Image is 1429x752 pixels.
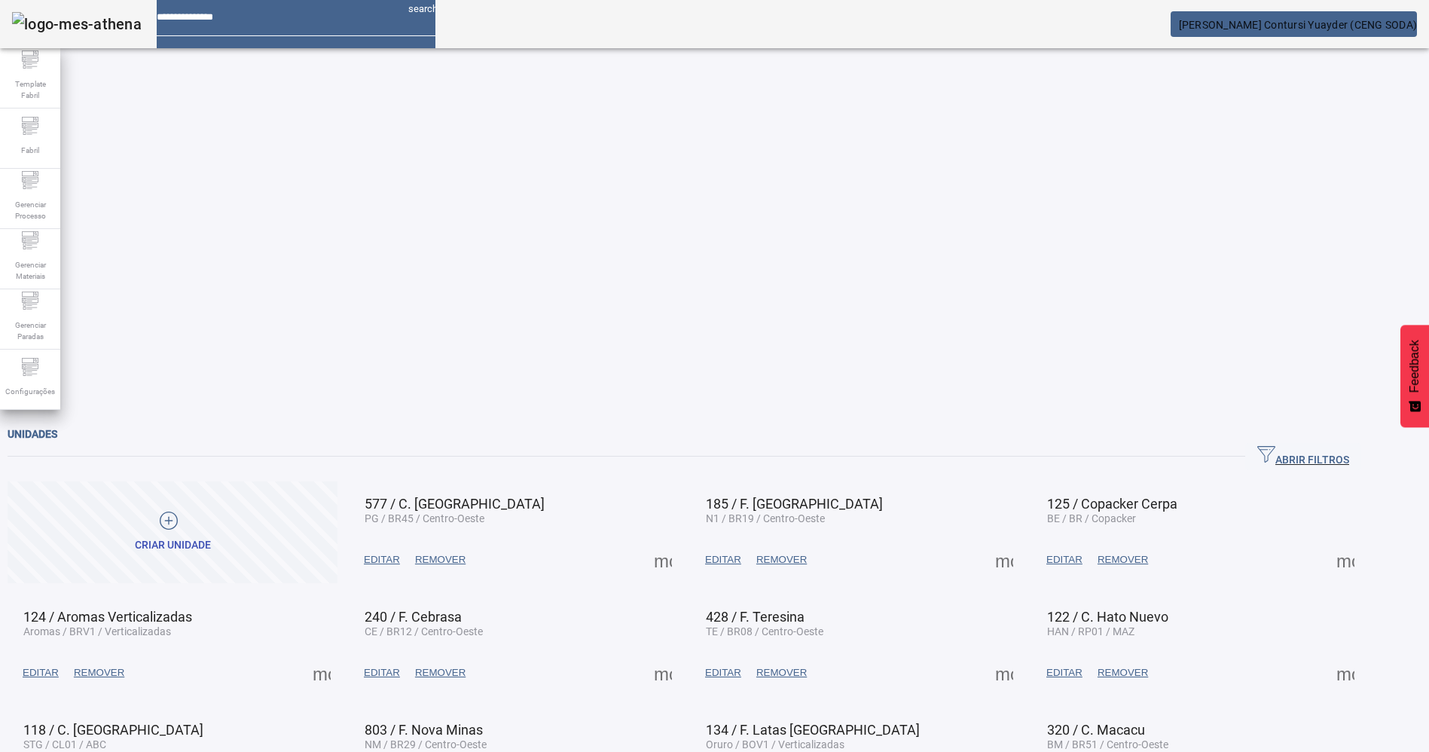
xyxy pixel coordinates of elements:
[23,665,59,680] span: EDITAR
[408,546,473,573] button: REMOVER
[706,512,825,524] span: N1 / BR19 / Centro-Oeste
[365,625,483,637] span: CE / BR12 / Centro-Oeste
[364,665,400,680] span: EDITAR
[1090,546,1156,573] button: REMOVER
[749,546,814,573] button: REMOVER
[1408,340,1421,393] span: Feedback
[74,665,124,680] span: REMOVER
[356,659,408,686] button: EDITAR
[1245,443,1361,470] button: ABRIR FILTROS
[308,659,335,686] button: Mais
[1046,552,1082,567] span: EDITAR
[23,609,192,625] span: 124 / Aromas Verticalizadas
[356,546,408,573] button: EDITAR
[749,659,814,686] button: REMOVER
[1047,738,1168,750] span: BM / BR51 / Centro-Oeste
[1046,665,1082,680] span: EDITAR
[365,496,545,512] span: 577 / C. [GEOGRAPHIC_DATA]
[991,546,1018,573] button: Mais
[1332,546,1359,573] button: Mais
[365,738,487,750] span: NM / BR29 / Centro-Oeste
[1257,445,1349,468] span: ABRIR FILTROS
[1400,325,1429,427] button: Feedback - Mostrar pesquisa
[1047,496,1177,512] span: 125 / Copacker Cerpa
[17,140,44,160] span: Fabril
[649,546,676,573] button: Mais
[649,659,676,686] button: Mais
[8,481,337,583] button: Criar unidade
[23,625,171,637] span: Aromas / BRV1 / Verticalizadas
[705,665,741,680] span: EDITAR
[415,552,466,567] span: REMOVER
[365,609,462,625] span: 240 / F. Cebrasa
[23,722,203,738] span: 118 / C. [GEOGRAPHIC_DATA]
[756,665,807,680] span: REMOVER
[12,12,142,36] img: logo-mes-athena
[706,738,844,750] span: Oruro / BOV1 / Verticalizadas
[705,552,741,567] span: EDITAR
[1047,722,1145,738] span: 320 / C. Macacu
[1039,546,1090,573] button: EDITAR
[135,538,211,553] div: Criar unidade
[698,659,749,686] button: EDITAR
[66,659,132,686] button: REMOVER
[706,722,920,738] span: 134 / F. Latas [GEOGRAPHIC_DATA]
[1098,665,1148,680] span: REMOVER
[365,512,484,524] span: PG / BR45 / Centro-Oeste
[8,255,53,286] span: Gerenciar Materiais
[8,74,53,105] span: Template Fabril
[1047,609,1168,625] span: 122 / C. Hato Nuevo
[8,315,53,347] span: Gerenciar Paradas
[15,659,66,686] button: EDITAR
[8,428,57,440] span: Unidades
[1332,659,1359,686] button: Mais
[1047,512,1136,524] span: BE / BR / Copacker
[364,552,400,567] span: EDITAR
[698,546,749,573] button: EDITAR
[756,552,807,567] span: REMOVER
[1098,552,1148,567] span: REMOVER
[408,659,473,686] button: REMOVER
[706,625,823,637] span: TE / BR08 / Centro-Oeste
[1,381,60,402] span: Configurações
[1090,659,1156,686] button: REMOVER
[706,609,805,625] span: 428 / F. Teresina
[991,659,1018,686] button: Mais
[8,194,53,226] span: Gerenciar Processo
[365,722,483,738] span: 803 / F. Nova Minas
[706,496,883,512] span: 185 / F. [GEOGRAPHIC_DATA]
[1047,625,1134,637] span: HAN / RP01 / MAZ
[415,665,466,680] span: REMOVER
[23,738,106,750] span: STG / CL01 / ABC
[1179,19,1418,31] span: [PERSON_NAME] Contursi Yuayder (CENG SODA)
[1039,659,1090,686] button: EDITAR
